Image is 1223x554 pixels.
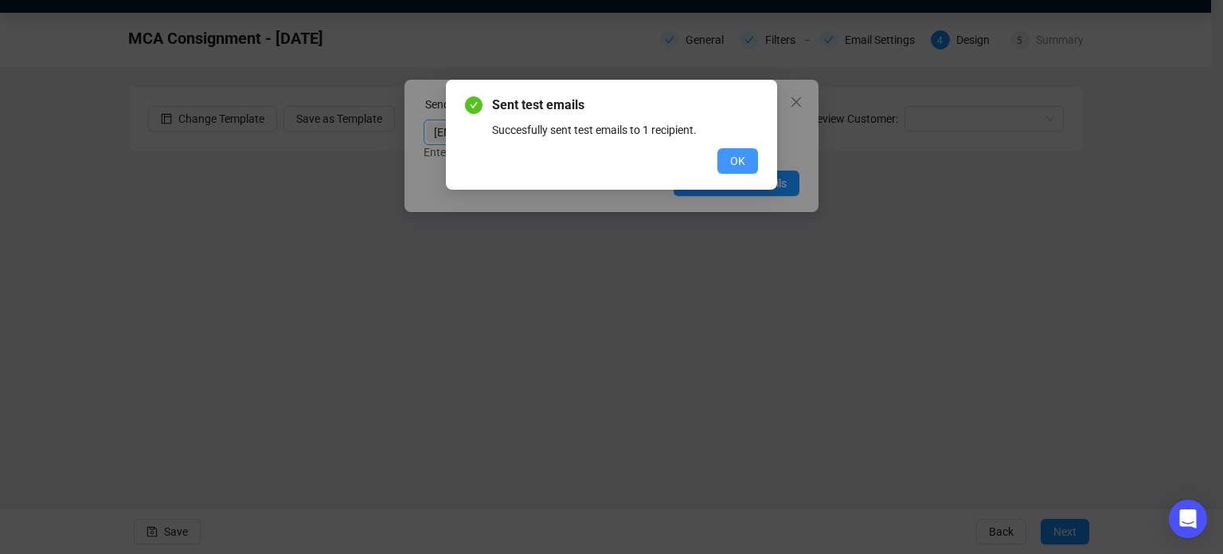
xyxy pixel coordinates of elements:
span: OK [730,152,745,170]
span: check-circle [465,96,483,114]
span: Sent test emails [492,96,758,115]
div: Succesfully sent test emails to 1 recipient. [492,121,758,139]
button: OK [717,148,758,174]
div: Open Intercom Messenger [1169,500,1207,538]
